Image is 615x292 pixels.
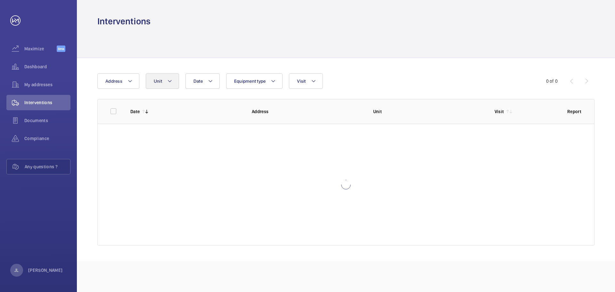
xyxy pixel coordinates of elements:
span: Documents [24,117,70,124]
span: Maximize [24,46,57,52]
span: Visit [297,79,306,84]
button: Equipment type [226,73,283,89]
button: Address [97,73,139,89]
span: Unit [154,79,162,84]
p: Visit [495,108,504,115]
span: Date [193,79,203,84]
h1: Interventions [97,15,151,27]
div: 0 of 0 [546,78,558,84]
span: Compliance [24,135,70,142]
button: Unit [146,73,179,89]
span: Any questions ? [25,163,70,170]
button: Date [185,73,220,89]
button: Visit [289,73,323,89]
p: [PERSON_NAME] [28,267,63,273]
span: Address [105,79,122,84]
p: JL [14,267,19,273]
span: Interventions [24,99,70,106]
p: Report [567,108,581,115]
span: Beta [57,46,65,52]
span: My addresses [24,81,70,88]
p: Date [130,108,140,115]
p: Address [252,108,363,115]
p: Unit [373,108,484,115]
span: Dashboard [24,63,70,70]
span: Equipment type [234,79,266,84]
